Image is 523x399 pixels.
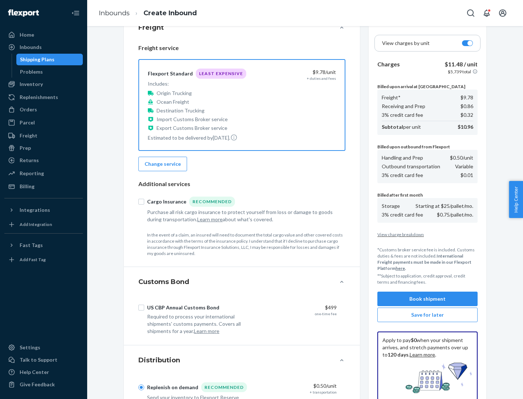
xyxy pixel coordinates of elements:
[147,384,198,391] div: Replenish on demand
[4,181,83,192] a: Billing
[377,247,478,272] p: *Customs broker service fee is included. Customs duties & fees are not included.
[138,277,189,287] h4: Customs Bond
[20,344,40,351] div: Settings
[4,204,83,216] button: Integrations
[20,44,42,51] div: Inbounds
[157,124,227,132] p: Export Customs Broker service
[138,180,345,188] p: Additional services
[147,313,255,335] div: Required to process your international shipments' customs payments. Covers all shipments for a year.
[461,111,473,119] p: $0.32
[138,199,144,205] input: Cargo InsuranceRecommended
[463,6,478,20] button: Open Search Box
[16,54,83,65] a: Shipping Plans
[4,354,83,366] a: Talk to Support
[20,256,46,263] div: Add Fast Tag
[377,292,478,306] button: Book shipment
[382,103,425,110] p: Receiving and Prep
[382,211,423,218] p: 3% credit card fee
[461,172,473,179] p: $0.01
[410,351,435,358] a: Learn more
[157,116,228,123] p: Import Customs Broker service
[377,83,478,90] p: Billed upon arrival at [GEOGRAPHIC_DATA]
[99,9,130,17] a: Inbounds
[148,70,193,77] div: Flexport Standard
[138,23,164,32] h4: Freight
[415,202,473,210] p: Starting at $25/pallet/mo.
[377,61,400,67] b: Charges
[143,9,197,17] a: Create Inbound
[261,304,337,311] div: $499
[411,337,417,343] b: $0
[20,106,37,113] div: Orders
[20,381,55,388] div: Give Feedback
[20,183,35,190] div: Billing
[4,104,83,115] a: Orders
[382,94,401,101] p: Freight*
[479,6,494,20] button: Open notifications
[448,69,471,75] p: $5,739 total
[147,209,337,223] div: Purchase all risk cargo insurance to protect yourself from loss or damage to goods during transpo...
[4,379,83,390] button: Give Feedback
[458,123,473,131] p: $10.96
[93,3,203,24] ol: breadcrumbs
[20,356,57,363] div: Talk to Support
[450,154,473,161] p: $0.50 /unit
[4,117,83,128] a: Parcel
[4,78,83,90] a: Inventory
[4,91,83,103] a: Replenishments
[20,56,54,63] div: Shipping Plans
[377,192,478,198] p: Billed after first month
[20,369,49,376] div: Help Center
[455,163,473,170] p: Variable
[20,242,43,249] div: Fast Tags
[509,181,523,218] button: Help Center
[382,202,400,210] p: Storage
[377,231,478,238] button: View charge breakdown
[189,197,235,206] div: Recommended
[138,44,345,52] p: Freight service
[377,144,478,150] p: Billed upon outbound from Flexport
[4,239,83,251] button: Fast Tags
[148,80,246,87] p: Includes:
[20,119,35,126] div: Parcel
[382,111,423,119] p: 3% credit card fee
[310,390,337,395] div: + transportation
[382,123,421,131] p: per unit
[194,328,219,335] button: Learn more
[388,351,409,358] b: 120 days
[20,144,31,152] div: Prep
[382,337,473,358] p: Apply to pay when your shipment arrives, and stretch payments over up to . .
[148,134,246,141] p: Estimated to be delivered by [DATE] .
[138,355,180,365] h4: Distribution
[382,154,423,161] p: Handling and Prep
[495,6,510,20] button: Open account menu
[157,90,192,97] p: Origin Trucking
[4,41,83,53] a: Inbounds
[382,163,440,170] p: Outbound transportation
[437,211,473,218] p: $0.75/pallet/mo.
[377,253,471,271] b: International Freight payments must be made in our Flexport Platform .
[20,206,50,214] div: Integrations
[20,132,37,139] div: Freight
[157,98,189,106] p: Ocean Freight
[4,155,83,166] a: Returns
[315,311,337,316] div: one-time fee
[4,366,83,378] a: Help Center
[147,198,186,205] div: Cargo Insurance
[20,157,39,164] div: Returns
[20,31,34,38] div: Home
[307,76,336,81] div: + duties and fees
[382,172,423,179] p: 3% credit card fee
[260,69,336,76] div: $9.78 /unit
[20,81,43,88] div: Inventory
[261,382,337,390] div: $0.50 /unit
[377,273,478,285] p: **Subject to application, credit approval, credit terms and financing fees.
[461,103,473,110] p: $0.86
[20,94,58,101] div: Replenishments
[4,219,83,230] a: Add Integration
[20,68,43,75] div: Problems
[196,69,246,78] div: Least Expensive
[16,66,83,78] a: Problems
[20,170,44,177] div: Reporting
